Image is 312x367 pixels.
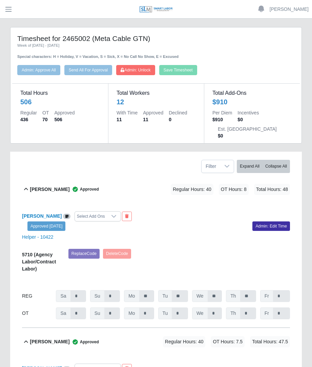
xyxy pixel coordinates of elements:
[159,65,197,75] button: Save Timesheet
[116,65,155,75] button: Admin: Unlock
[143,109,163,116] dt: Approved
[30,338,69,345] b: [PERSON_NAME]
[42,109,49,116] dt: OT
[254,184,290,195] span: Total Hours: 48
[163,336,206,347] span: Regular Hours: 40
[226,290,240,302] span: Th
[192,290,208,302] span: We
[212,109,232,116] dt: Per Diem
[270,6,309,13] a: [PERSON_NAME]
[250,336,290,347] span: Total Hours: 47.5
[42,116,49,123] dd: 70
[22,234,54,240] a: Helper - 10422
[171,184,213,195] span: Regular Hours: 40
[64,65,112,75] button: Send All For Approval
[212,97,292,107] div: $910
[169,116,187,123] dd: 0
[70,186,99,193] span: Approved
[56,307,70,319] span: Sa
[20,109,37,116] dt: Regular
[237,116,259,123] dd: $0
[22,307,52,319] div: OT
[226,307,240,319] span: Th
[252,221,290,231] a: Admin: Edit Time
[63,213,70,219] a: View/Edit Notes
[212,116,232,123] dd: $910
[90,307,105,319] span: Su
[20,116,37,123] dd: 436
[211,336,245,347] span: OT Hours: 7.5
[121,68,150,72] span: Admin: Unlock
[260,290,273,302] span: Fr
[54,109,75,116] dt: Approved
[17,48,295,60] div: Special characters: H = Holiday, V = Vacation, S = Sick, X = No Call No Show, E = Excused
[117,109,138,116] dt: With Time
[56,290,70,302] span: Sa
[158,307,172,319] span: Tu
[103,249,131,258] button: DeleteCode
[124,290,139,302] span: Mo
[237,109,259,116] dt: Incentives
[54,116,75,123] dd: 506
[17,34,295,43] h4: Timesheet for 2465002 (Meta Cable GTN)
[22,176,290,203] button: [PERSON_NAME] Approved Regular Hours: 40 OT Hours: 8 Total Hours: 48
[30,186,69,193] b: [PERSON_NAME]
[260,307,273,319] span: Fr
[212,89,292,97] dt: Total Add-Ons
[70,339,99,345] span: Approved
[262,160,290,173] button: Collapse All
[219,184,249,195] span: OT Hours: 8
[218,126,277,132] dt: Est. [GEOGRAPHIC_DATA]
[237,160,290,173] div: bulk actions
[192,307,208,319] span: We
[218,132,277,139] dd: $0
[202,160,220,173] span: Filter
[17,43,295,48] div: Week of [DATE] - [DATE]
[117,116,138,123] dd: 11
[158,290,172,302] span: Tu
[17,65,60,75] button: Admin: Approve All
[117,97,196,107] div: 12
[20,89,100,97] dt: Total Hours
[237,160,263,173] button: Expand All
[22,328,290,355] button: [PERSON_NAME] Approved Regular Hours: 40 OT Hours: 7.5 Total Hours: 47.5
[124,307,139,319] span: Mo
[27,221,65,231] a: Approved [DATE]
[117,89,196,97] dt: Total Workers
[139,6,173,13] img: SLM Logo
[22,290,52,302] div: REG
[90,290,105,302] span: Su
[68,249,100,258] button: ReplaceCode
[122,212,132,221] button: End Worker & Remove from the Timesheet
[143,116,163,123] dd: 11
[20,97,100,107] div: 506
[169,109,187,116] dt: Declined
[75,212,107,221] div: Select Add Ons
[22,213,62,219] a: [PERSON_NAME]
[22,252,56,272] b: 5710 (Agency Labor/Contract Labor)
